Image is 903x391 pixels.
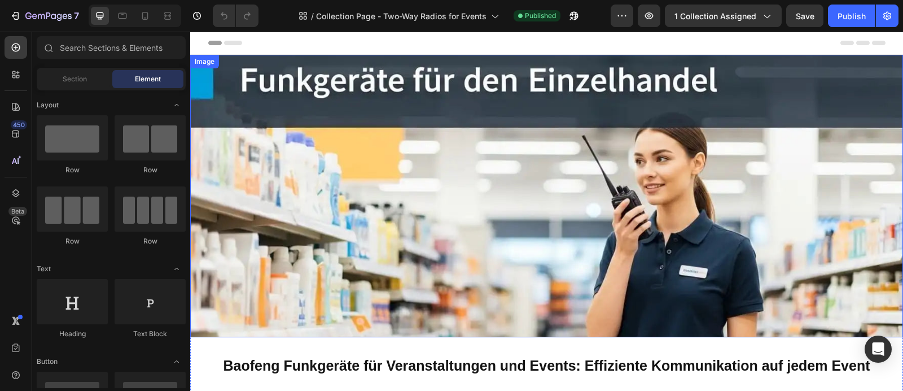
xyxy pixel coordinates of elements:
button: Save [786,5,823,27]
div: Row [115,165,186,175]
div: Row [37,236,108,246]
span: 1 collection assigned [674,10,756,22]
span: Text [37,264,51,274]
div: Open Intercom Messenger [865,336,892,363]
p: 7 [74,9,79,23]
div: 450 [11,120,27,129]
span: Toggle open [168,96,186,114]
span: Toggle open [168,353,186,371]
span: Collection Page - Two-Way Radios for Events [316,10,486,22]
div: Text Block [115,329,186,339]
div: Undo/Redo [213,5,258,27]
div: Row [37,165,108,175]
button: 7 [5,5,84,27]
span: Element [135,74,161,84]
input: Search Sections & Elements [37,36,186,59]
button: Publish [828,5,875,27]
div: Row [115,236,186,246]
span: / [311,10,314,22]
span: Published [525,11,556,21]
div: Publish [838,10,866,22]
span: Layout [37,100,59,110]
span: Section [63,74,87,84]
div: Beta [8,207,27,216]
iframe: Design area [190,32,903,391]
div: Heading [37,329,108,339]
span: Save [796,11,814,21]
span: Button [37,357,58,367]
span: Toggle open [168,260,186,278]
button: 1 collection assigned [665,5,782,27]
